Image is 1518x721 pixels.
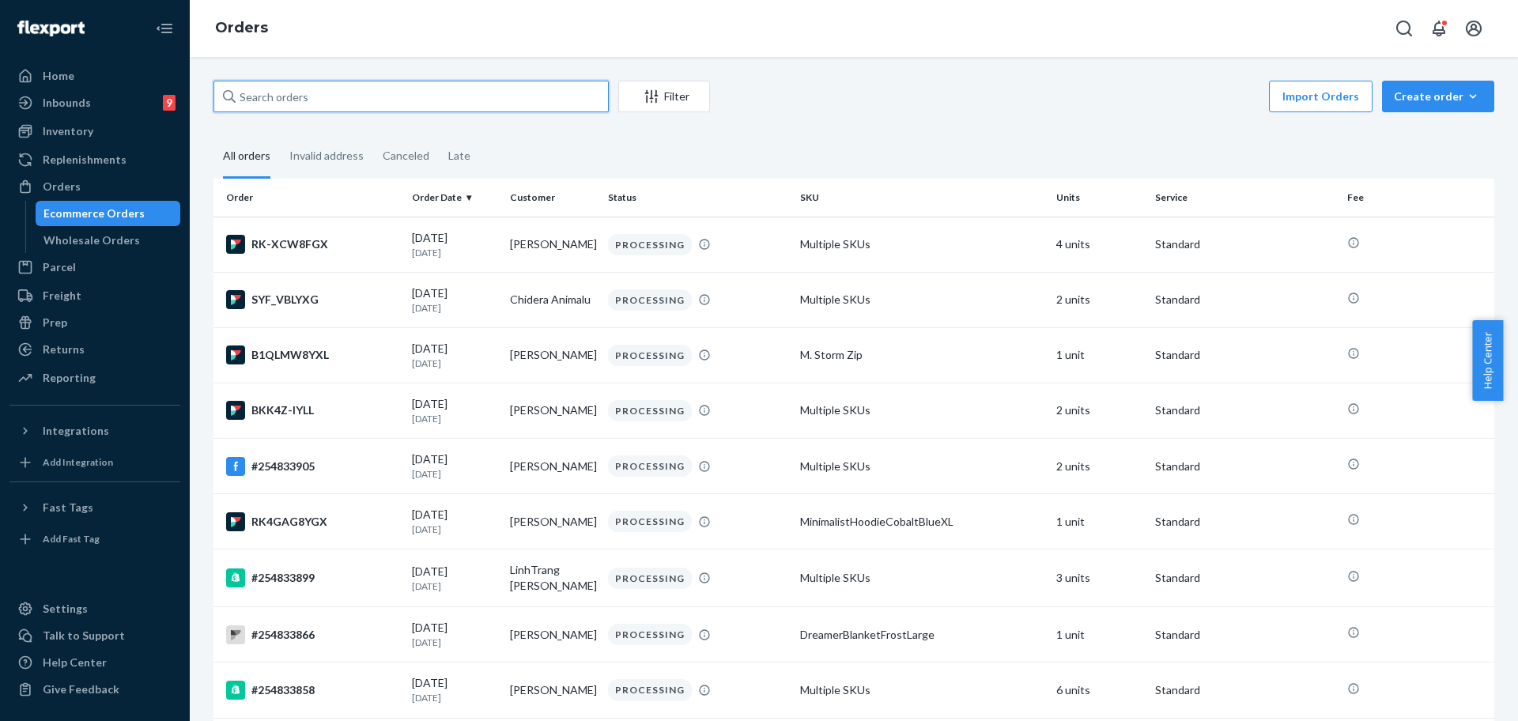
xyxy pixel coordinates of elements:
button: Give Feedback [9,677,180,702]
div: [DATE] [412,564,497,593]
button: Close Navigation [149,13,180,44]
th: Status [602,179,794,217]
td: 6 units [1050,662,1148,718]
td: Multiple SKUs [794,217,1050,272]
td: 1 unit [1050,327,1148,383]
div: [DATE] [412,451,497,481]
div: [DATE] [412,230,497,259]
div: Customer [510,191,595,204]
div: Give Feedback [43,681,119,697]
p: Standard [1155,292,1335,308]
div: SYF_VBLYXG [226,290,399,309]
div: Freight [43,288,81,304]
a: Freight [9,283,180,308]
p: Standard [1155,402,1335,418]
td: [PERSON_NAME] [504,439,602,494]
div: Replenishments [43,152,126,168]
div: Filter [619,89,709,104]
ol: breadcrumbs [202,6,281,51]
a: Orders [9,174,180,199]
div: 9 [163,95,176,111]
div: PROCESSING [608,455,692,477]
div: Inbounds [43,95,91,111]
div: Parcel [43,259,76,275]
td: Multiple SKUs [794,662,1050,718]
div: PROCESSING [608,624,692,645]
td: [PERSON_NAME] [504,607,602,662]
button: Integrations [9,418,180,444]
button: Filter [618,81,710,112]
p: [DATE] [412,636,497,649]
th: Fee [1341,179,1494,217]
a: Add Integration [9,450,180,475]
div: PROCESSING [608,234,692,255]
a: Orders [215,19,268,36]
div: BKK4Z-IYLL [226,401,399,420]
div: Orders [43,179,81,194]
button: Open Search Box [1388,13,1420,44]
p: [DATE] [412,301,497,315]
div: PROCESSING [608,511,692,532]
div: PROCESSING [608,400,692,421]
button: Import Orders [1269,81,1373,112]
div: Settings [43,601,88,617]
a: Reporting [9,365,180,391]
button: Open account menu [1458,13,1490,44]
p: Standard [1155,514,1335,530]
button: Fast Tags [9,495,180,520]
a: Settings [9,596,180,621]
div: Canceled [383,135,429,176]
p: Standard [1155,236,1335,252]
a: Home [9,63,180,89]
td: 2 units [1050,272,1148,327]
div: #254833899 [226,568,399,587]
img: Flexport logo [17,21,85,36]
a: Replenishments [9,147,180,172]
p: [DATE] [412,412,497,425]
p: [DATE] [412,467,497,481]
a: Talk to Support [9,623,180,648]
div: #254833905 [226,457,399,476]
a: Returns [9,337,180,362]
div: Help Center [43,655,107,670]
div: [DATE] [412,341,497,370]
div: PROCESSING [608,568,692,589]
td: 1 unit [1050,607,1148,662]
div: #254833858 [226,681,399,700]
a: Wholesale Orders [36,228,181,253]
th: Order Date [406,179,504,217]
p: [DATE] [412,523,497,536]
button: Help Center [1472,320,1503,401]
div: Prep [43,315,67,330]
td: [PERSON_NAME] [504,662,602,718]
td: Multiple SKUs [794,439,1050,494]
div: [DATE] [412,285,497,315]
div: Late [448,135,470,176]
div: Inventory [43,123,93,139]
p: [DATE] [412,357,497,370]
div: PROCESSING [608,679,692,700]
div: Ecommerce Orders [43,206,145,221]
td: Multiple SKUs [794,272,1050,327]
div: B1QLMW8YXL [226,345,399,364]
div: Home [43,68,74,84]
input: Search orders [213,81,609,112]
div: Add Integration [43,455,113,469]
p: Standard [1155,459,1335,474]
div: Integrations [43,423,109,439]
td: [PERSON_NAME] [504,217,602,272]
div: All orders [223,135,270,179]
div: [DATE] [412,396,497,425]
a: Inbounds9 [9,90,180,115]
button: Open notifications [1423,13,1455,44]
div: Reporting [43,370,96,386]
p: [DATE] [412,246,497,259]
td: [PERSON_NAME] [504,383,602,438]
div: DreamerBlanketFrostLarge [800,627,1044,643]
div: [DATE] [412,675,497,704]
td: 3 units [1050,549,1148,607]
td: [PERSON_NAME] [504,327,602,383]
button: Create order [1382,81,1494,112]
th: SKU [794,179,1050,217]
